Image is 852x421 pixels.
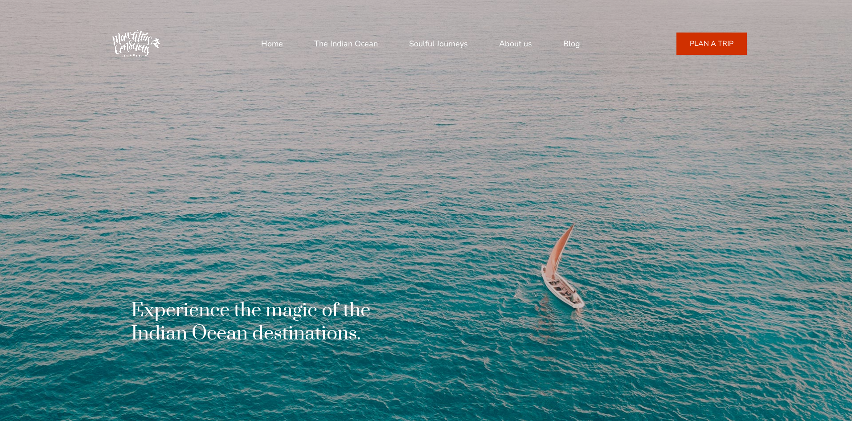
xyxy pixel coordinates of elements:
a: PLAN A TRIP [676,33,747,55]
h1: Experience the magic of the Indian Ocean destinations. [131,299,401,345]
a: Soulful Journeys [409,33,468,54]
a: The Indian Ocean [314,33,378,54]
a: About us [499,33,532,54]
a: Blog [563,33,580,54]
a: Home [261,33,283,54]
